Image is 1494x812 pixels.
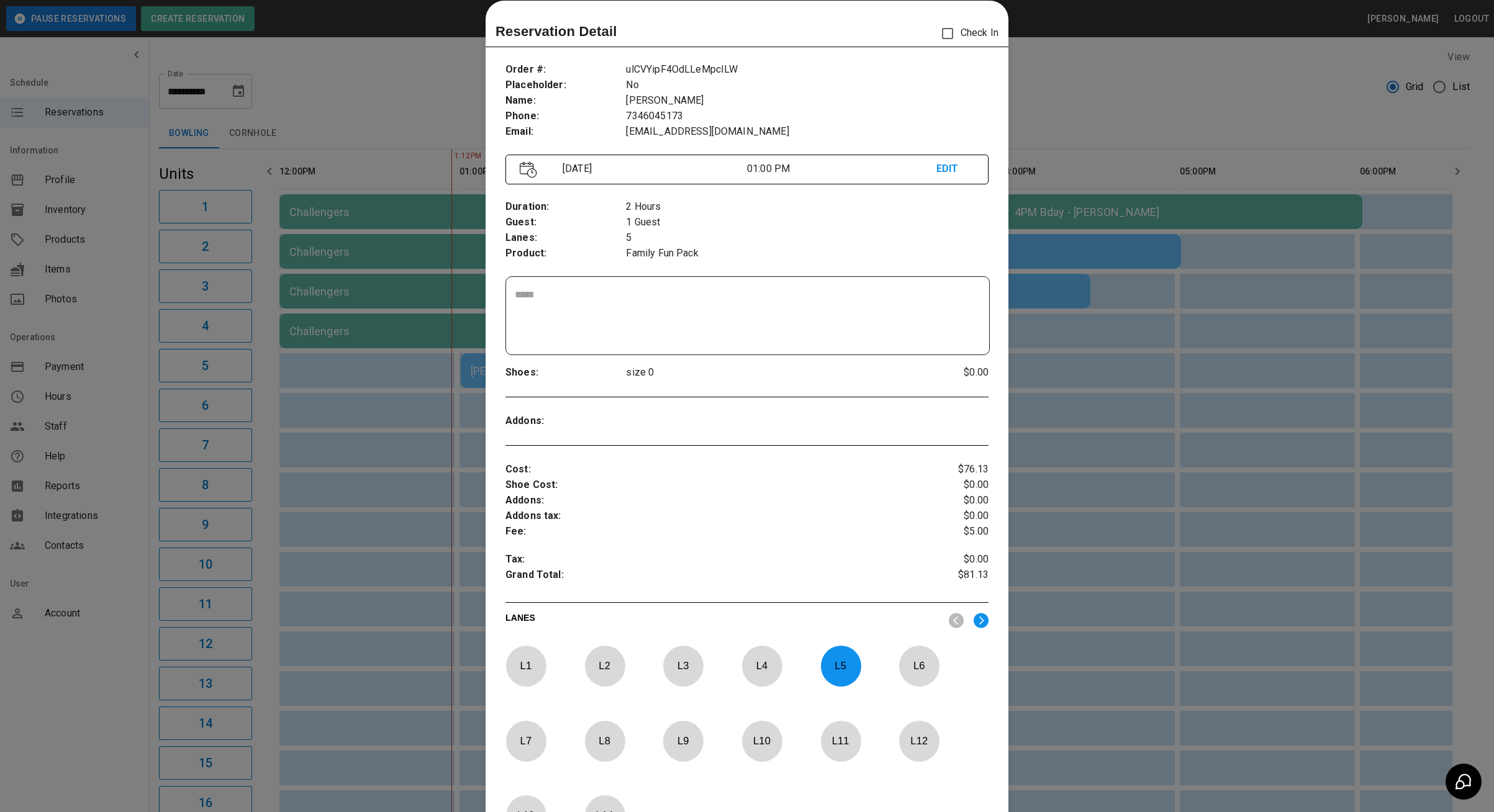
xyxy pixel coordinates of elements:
p: Check In [935,20,998,47]
p: L 3 [663,651,704,680]
p: [PERSON_NAME] [626,93,989,109]
p: Addons : [505,413,627,429]
p: size 0 [626,365,908,380]
p: L 8 [584,726,625,756]
p: No [626,78,989,93]
p: ulCVYipF4OdLLeMpcILW [626,62,989,78]
p: Fee : [505,524,908,539]
p: Addons tax : [505,508,908,524]
p: Product : [505,246,627,261]
p: $0.00 [908,493,989,508]
p: L 7 [505,726,546,756]
p: 01:00 PM [747,161,936,176]
p: 2 Hours [626,199,989,215]
p: [DATE] [558,161,747,176]
p: Email : [505,124,627,140]
p: EDIT [936,161,974,177]
p: Addons : [505,493,908,508]
p: Order # : [505,62,627,78]
p: L 1 [505,651,546,680]
p: L 4 [741,651,782,680]
p: Name : [505,93,627,109]
p: LANES [505,611,939,629]
p: L 6 [899,651,939,680]
p: $0.00 [908,477,989,493]
p: L 5 [820,651,861,680]
img: nav_left.svg [949,613,964,628]
p: Placeholder : [505,78,627,93]
p: $0.00 [908,552,989,567]
p: L 9 [663,726,704,756]
p: L 2 [584,651,625,680]
p: 5 [626,230,989,246]
p: Shoe Cost : [505,477,908,493]
p: Tax : [505,552,908,567]
p: Duration : [505,199,627,215]
p: Shoes : [505,365,627,381]
p: Grand Total : [505,567,908,586]
img: Vector [520,161,537,178]
p: $76.13 [908,462,989,477]
p: [EMAIL_ADDRESS][DOMAIN_NAME] [626,124,989,140]
p: $81.13 [908,567,989,586]
p: $0.00 [908,508,989,524]
p: Guest : [505,215,627,230]
p: L 12 [899,726,939,756]
p: $0.00 [908,365,989,380]
p: Family Fun Pack [626,246,989,261]
p: L 11 [820,726,861,756]
p: 1 Guest [626,215,989,230]
p: Phone : [505,109,627,124]
p: Reservation Detail [496,21,617,42]
p: Cost : [505,462,908,477]
p: Lanes : [505,230,627,246]
p: 7346045173 [626,109,989,124]
img: right.svg [974,613,989,628]
p: $5.00 [908,524,989,539]
p: L 10 [741,726,782,756]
